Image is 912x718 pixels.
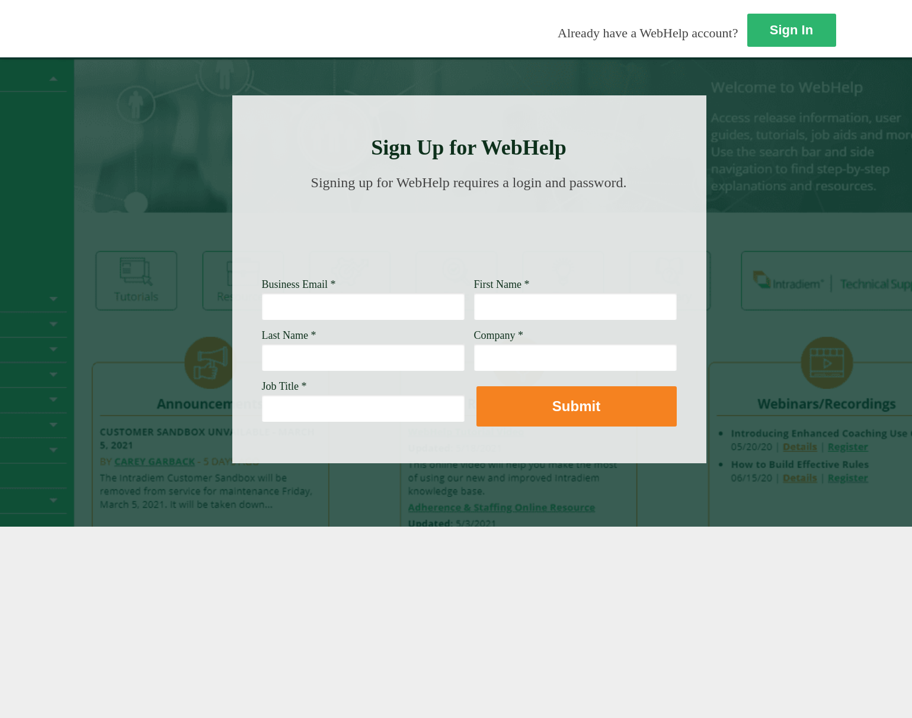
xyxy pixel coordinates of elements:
[311,175,627,190] span: Signing up for WebHelp requires a login and password.
[474,278,530,290] span: First Name *
[558,25,738,40] span: Already have a WebHelp account?
[262,380,307,392] span: Job Title *
[262,278,336,290] span: Business Email *
[552,398,600,414] strong: Submit
[474,329,524,341] span: Company *
[371,136,567,159] strong: Sign Up for WebHelp
[262,329,316,341] span: Last Name *
[269,203,670,262] img: Need Credentials? Sign up below. Have Credentials? Use the sign-in button.
[476,386,677,427] button: Submit
[770,23,813,37] strong: Sign In
[747,14,836,47] a: Sign In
